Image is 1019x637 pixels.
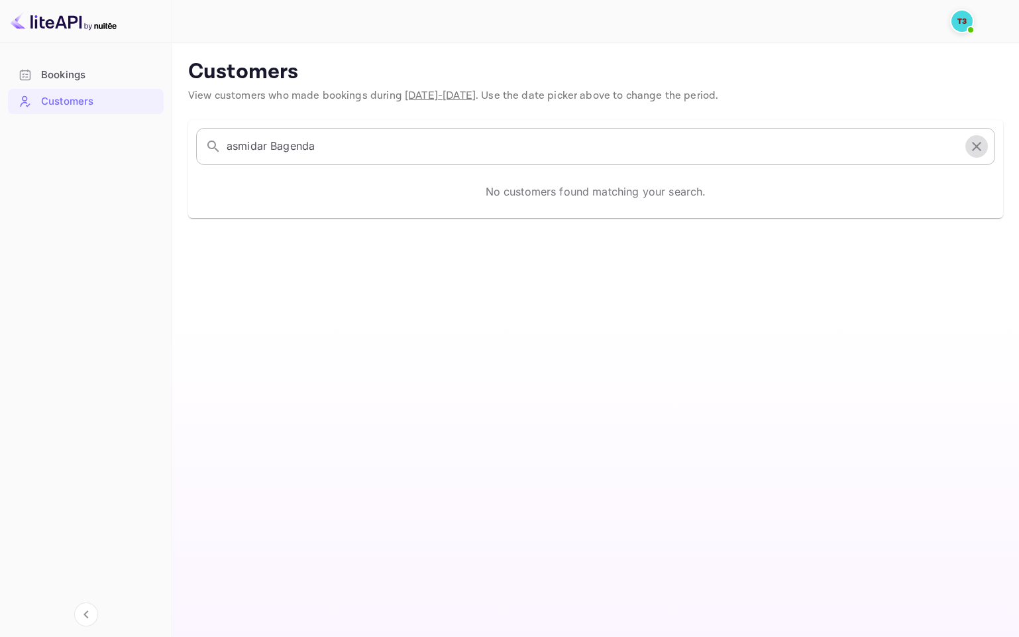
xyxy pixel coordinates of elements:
[486,184,706,200] p: No customers found matching your search.
[41,68,157,83] div: Bookings
[405,89,476,103] span: [DATE] - [DATE]
[41,94,157,109] div: Customers
[8,89,164,113] a: Customers
[188,59,1003,86] p: Customers
[951,11,973,32] img: Traveloka 3PS03
[8,62,164,88] div: Bookings
[74,603,98,626] button: Collapse navigation
[8,89,164,115] div: Customers
[11,11,117,32] img: LiteAPI logo
[227,128,960,165] input: Search customers by name or email...
[188,89,718,103] span: View customers who made bookings during . Use the date picker above to change the period.
[8,62,164,87] a: Bookings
